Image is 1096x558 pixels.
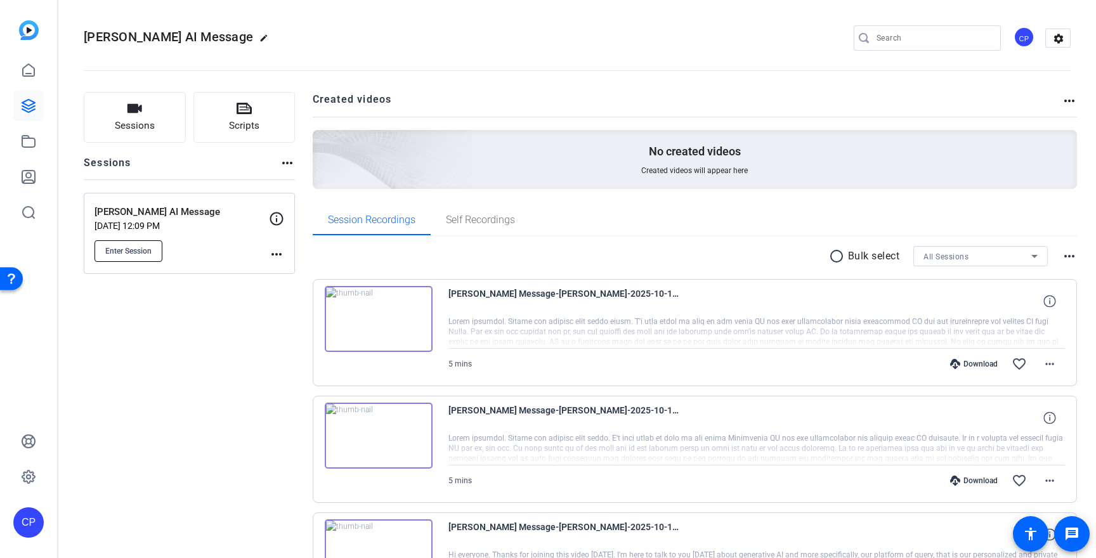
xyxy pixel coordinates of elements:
[829,249,848,264] mat-icon: radio_button_unchecked
[1012,356,1027,372] mat-icon: favorite_border
[848,249,900,264] p: Bulk select
[193,92,296,143] button: Scripts
[1014,27,1034,48] div: CP
[1023,526,1038,542] mat-icon: accessibility
[328,215,415,225] span: Session Recordings
[84,92,186,143] button: Sessions
[84,29,253,44] span: [PERSON_NAME] AI Message
[649,144,741,159] p: No created videos
[446,215,515,225] span: Self Recordings
[1062,249,1077,264] mat-icon: more_horiz
[1046,29,1071,48] mat-icon: settings
[313,92,1062,117] h2: Created videos
[325,403,433,469] img: thumb-nail
[229,119,259,133] span: Scripts
[1014,27,1036,49] ngx-avatar: Caleb Prather
[84,155,131,179] h2: Sessions
[1042,473,1057,488] mat-icon: more_horiz
[105,246,152,256] span: Enter Session
[19,20,39,40] img: blue-gradient.svg
[944,359,1004,369] div: Download
[448,476,472,485] span: 5 mins
[269,247,284,262] mat-icon: more_horiz
[13,507,44,538] div: CP
[280,155,295,171] mat-icon: more_horiz
[448,519,683,550] span: [PERSON_NAME] Message-[PERSON_NAME]-2025-10-13-16-45-35-516-0
[1042,356,1057,372] mat-icon: more_horiz
[95,205,269,219] p: [PERSON_NAME] AI Message
[95,221,269,231] p: [DATE] 12:09 PM
[1062,93,1077,108] mat-icon: more_horiz
[115,119,155,133] span: Sessions
[877,30,991,46] input: Search
[1012,473,1027,488] mat-icon: favorite_border
[923,252,969,261] span: All Sessions
[448,360,472,368] span: 5 mins
[325,286,433,352] img: thumb-nail
[95,240,162,262] button: Enter Session
[448,403,683,433] span: [PERSON_NAME] Message-[PERSON_NAME]-2025-10-13-16-46-11-432-0
[448,286,683,316] span: [PERSON_NAME] Message-[PERSON_NAME]-2025-10-13-16-53-55-620-0
[259,34,275,49] mat-icon: edit
[944,476,1004,486] div: Download
[171,4,473,280] img: Creted videos background
[641,165,748,176] span: Created videos will appear here
[1064,526,1080,542] mat-icon: message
